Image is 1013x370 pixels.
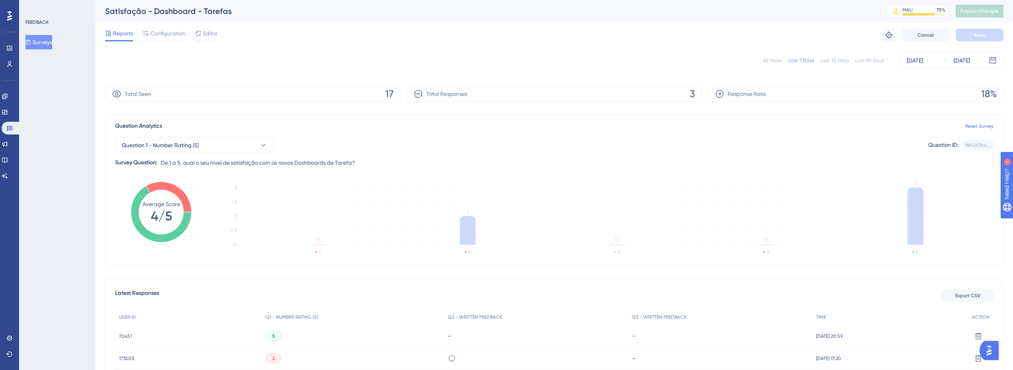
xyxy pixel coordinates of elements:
[385,88,394,100] span: 17
[125,89,151,99] span: Total Seen
[914,179,917,187] tspan: 2
[25,35,52,49] button: Surveys
[234,185,237,190] tspan: 2
[448,314,502,320] span: Q2 - WRITTEN FEEDBACK
[972,314,990,320] span: ACTION
[105,6,866,17] div: Satisfação - Dashboard - Tarefas
[981,88,997,100] span: 18%
[767,249,769,255] text: 4
[115,158,158,167] div: Survey Question:
[150,29,185,38] span: Configuration
[942,289,993,302] button: Export CSV
[115,288,159,303] span: Latest Responses
[230,228,237,233] tspan: 0.5
[448,332,624,340] div: -
[965,123,993,129] a: Reset Survey
[119,333,132,339] span: 70451
[161,158,355,167] span: De 1 a 5, qual o seu nível de satisfação com os novos Dashboards de Tarefa?
[468,249,470,255] text: 2
[235,213,237,219] tspan: 1
[902,7,913,13] div: MAU
[955,292,980,299] span: Export CSV
[272,333,275,339] span: 5
[917,32,934,38] span: Cancel
[115,121,162,131] span: Question Analytics
[974,32,985,38] span: Save
[764,236,768,244] tspan: 0
[426,89,467,99] span: Total Responses
[151,208,172,224] tspan: 4/5
[115,137,274,153] button: Question 1 - Number Rating (5)
[855,57,884,64] div: Last 90 Days
[980,339,1003,362] iframe: UserGuiding AI Assistant Launcher
[960,8,999,14] span: Publish Changes
[690,88,695,100] span: 3
[55,4,58,10] div: 1
[928,140,958,150] div: Question ID:
[113,29,133,38] span: Reports
[467,208,469,216] tspan: 1
[19,2,50,12] span: Need Help?
[763,57,782,64] div: All Times
[632,314,687,320] span: Q3 - WRITTEN FEEDBACK
[956,5,1003,18] button: Publish Changes
[119,314,136,320] span: USER ID
[956,29,1003,41] button: Save
[142,201,180,207] tspan: Average Score
[316,236,320,244] tspan: 0
[902,29,949,41] button: Cancel
[728,89,766,99] span: Response Rate
[937,7,945,13] div: 75 %
[816,355,841,362] span: [DATE] 17:20
[789,57,814,64] div: Last 7 Days
[272,355,275,362] span: 2
[119,355,134,362] span: 173503
[916,249,918,255] text: 5
[232,199,237,204] tspan: 1.5
[632,354,808,362] div: -
[234,242,237,247] tspan: 0
[203,29,218,38] span: Editor
[632,332,808,340] div: -
[615,236,619,244] tspan: 0
[25,19,49,25] div: FEEDBACK
[617,249,620,255] text: 3
[965,142,990,148] div: 984247c4...
[820,57,849,64] div: Last 30 Days
[954,56,970,65] div: [DATE]
[122,140,199,150] span: Question 1 - Number Rating (5)
[319,249,320,255] text: 1
[907,56,923,65] div: [DATE]
[265,314,318,320] span: Q1 - NUMBER RATING (5)
[816,333,843,339] span: [DATE] 20:59
[816,314,826,320] span: TIME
